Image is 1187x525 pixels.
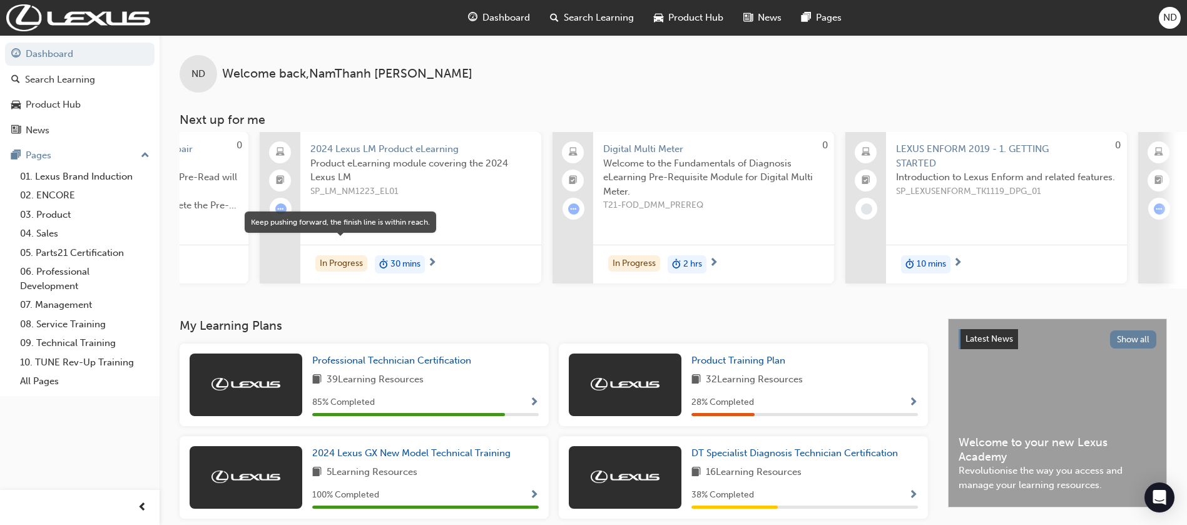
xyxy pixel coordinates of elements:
[458,5,540,31] a: guage-iconDashboard
[822,140,828,151] span: 0
[260,132,541,283] a: 2024 Lexus LM Product eLearningProduct eLearning module covering the 2024 Lexus LMSP_LM_NM1223_EL...
[276,173,285,189] span: booktick-icon
[11,49,21,60] span: guage-icon
[845,132,1127,283] a: 0LEXUS ENFORM 2019 - 1. GETTING STARTEDIntroduction to Lexus Enform and related features.SP_LEXUS...
[668,11,723,25] span: Product Hub
[5,43,155,66] a: Dashboard
[529,487,539,503] button: Show Progress
[568,203,579,215] span: learningRecordVerb_ATTEMPT-icon
[5,40,155,144] button: DashboardSearch LearningProduct HubNews
[15,353,155,372] a: 10. TUNE Rev-Up Training
[15,334,155,353] a: 09. Technical Training
[529,490,539,501] span: Show Progress
[327,465,417,481] span: 5 Learning Resources
[965,334,1013,344] span: Latest News
[276,145,285,161] span: laptop-icon
[15,295,155,315] a: 07. Management
[529,395,539,410] button: Show Progress
[1154,203,1165,215] span: learningRecordVerb_ATTEMPT-icon
[26,98,81,112] div: Product Hub
[603,156,824,199] span: Welcome to the Fundamentals of Diagnosis eLearning Pre-Requisite Module for Digital Multi Meter.
[691,488,754,502] span: 38 % Completed
[5,93,155,116] a: Product Hub
[312,488,379,502] span: 100 % Completed
[312,447,511,459] span: 2024 Lexus GX New Model Technical Training
[427,258,437,269] span: next-icon
[733,5,792,31] a: news-iconNews
[138,500,147,516] span: prev-icon
[6,4,150,31] img: Trak
[591,471,660,483] img: Trak
[11,125,21,136] span: news-icon
[5,119,155,142] a: News
[550,10,559,26] span: search-icon
[959,464,1156,492] span: Revolutionise the way you access and manage your learning resources.
[691,395,754,410] span: 28 % Completed
[691,372,701,388] span: book-icon
[553,132,834,283] a: 0Digital Multi MeterWelcome to the Fundamentals of Diagnosis eLearning Pre-Requisite Module for D...
[390,257,420,272] span: 30 mins
[743,10,753,26] span: news-icon
[802,10,811,26] span: pages-icon
[11,99,21,111] span: car-icon
[312,395,375,410] span: 85 % Completed
[948,319,1167,507] a: Latest NewsShow allWelcome to your new Lexus AcademyRevolutionise the way you access and manage y...
[26,123,49,138] div: News
[5,144,155,167] button: Pages
[312,354,476,368] a: Professional Technician Certification
[862,145,870,161] span: laptop-icon
[569,145,578,161] span: laptop-icon
[312,355,471,366] span: Professional Technician Certification
[312,465,322,481] span: book-icon
[310,142,531,156] span: 2024 Lexus LM Product eLearning
[909,397,918,409] span: Show Progress
[1110,330,1157,349] button: Show all
[861,203,872,215] span: learningRecordVerb_NONE-icon
[1159,7,1181,29] button: ND
[1144,482,1174,512] div: Open Intercom Messenger
[862,173,870,189] span: booktick-icon
[312,372,322,388] span: book-icon
[180,319,928,333] h3: My Learning Plans
[15,315,155,334] a: 08. Service Training
[691,447,898,459] span: DT Specialist Diagnosis Technician Certification
[909,490,918,501] span: Show Progress
[251,217,430,228] div: Keep pushing forward, the finish line is within reach.
[564,11,634,25] span: Search Learning
[691,354,790,368] a: Product Training Plan
[644,5,733,31] a: car-iconProduct Hub
[310,185,531,199] span: SP_LM_NM1223_EL01
[211,471,280,483] img: Trak
[1154,145,1163,161] span: laptop-icon
[569,173,578,189] span: booktick-icon
[959,436,1156,464] span: Welcome to your new Lexus Academy
[15,262,155,295] a: 06. Professional Development
[691,446,903,461] a: DT Specialist Diagnosis Technician Certification
[959,329,1156,349] a: Latest NewsShow all
[26,148,51,163] div: Pages
[211,378,280,390] img: Trak
[672,257,681,273] span: duration-icon
[141,148,150,164] span: up-icon
[953,258,962,269] span: next-icon
[816,11,842,25] span: Pages
[896,142,1117,170] span: LEXUS ENFORM 2019 - 1. GETTING STARTED
[706,465,802,481] span: 16 Learning Resources
[917,257,946,272] span: 10 mins
[160,113,1187,127] h3: Next up for me
[315,255,367,272] div: In Progress
[909,395,918,410] button: Show Progress
[540,5,644,31] a: search-iconSearch Learning
[691,465,701,481] span: book-icon
[379,257,388,273] span: duration-icon
[792,5,852,31] a: pages-iconPages
[1115,140,1121,151] span: 0
[706,372,803,388] span: 32 Learning Resources
[275,203,287,215] span: learningRecordVerb_ATTEMPT-icon
[603,142,824,156] span: Digital Multi Meter
[15,167,155,186] a: 01. Lexus Brand Induction
[237,140,242,151] span: 0
[608,255,660,272] div: In Progress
